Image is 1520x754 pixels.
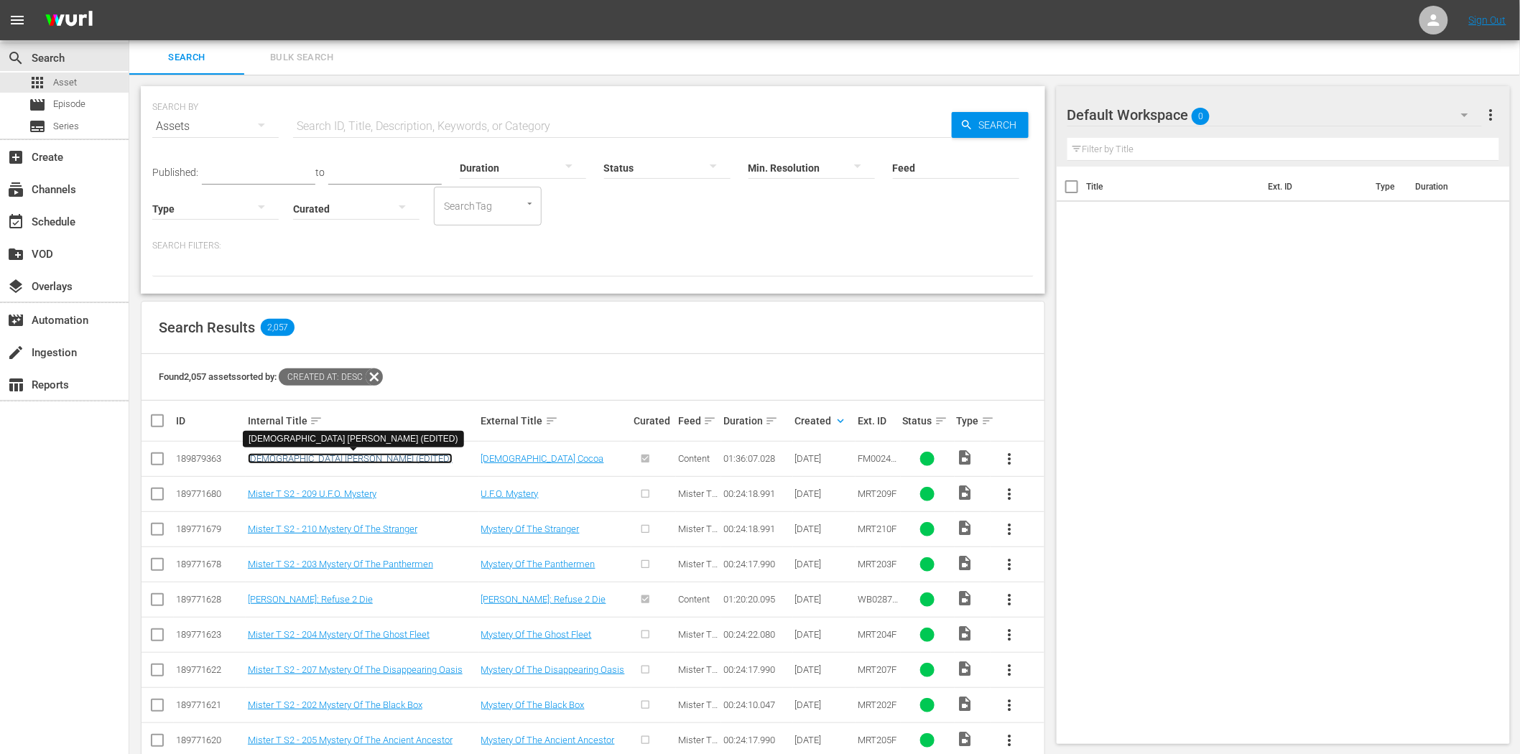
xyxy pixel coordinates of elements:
[176,594,244,605] div: 189771628
[935,414,947,427] span: sort
[858,415,898,427] div: Ext. ID
[858,699,896,710] span: MRT202F
[248,735,453,745] a: Mister T S2 - 205 Mystery Of The Ancient Ancestor
[152,240,1034,252] p: Search Filters:
[1001,661,1019,679] span: more_vert
[834,414,847,427] span: keyboard_arrow_down
[957,590,974,607] span: Video
[1087,167,1260,207] th: Title
[315,167,325,178] span: to
[723,699,791,710] div: 00:24:10.047
[957,730,974,748] span: Video
[993,477,1027,511] button: more_vert
[176,664,244,675] div: 189771622
[481,629,592,640] a: Mystery Of The Ghost Fleet
[1001,626,1019,643] span: more_vert
[7,278,24,295] span: Overlays
[176,453,244,464] div: 189879363
[723,629,791,640] div: 00:24:22.080
[248,559,433,569] a: Mister T S2 - 203 Mystery Of The Panthermen
[723,559,791,569] div: 00:24:17.990
[957,412,988,429] div: Type
[723,594,791,605] div: 01:20:20.095
[481,559,596,569] a: Mystery Of The Panthermen
[1482,98,1499,132] button: more_vert
[858,594,898,615] span: WB0287FE
[993,442,1027,476] button: more_vert
[7,376,24,394] span: Reports
[1482,106,1499,124] span: more_vert
[310,414,323,427] span: sort
[678,699,718,721] span: Mister T S2
[678,594,710,605] span: Content
[1469,14,1506,26] a: Sign Out
[138,50,236,66] span: Search
[481,699,585,710] a: Mystery Of The Black Box
[248,594,373,605] a: [PERSON_NAME]: Refuse 2 Die
[993,618,1027,652] button: more_vert
[1367,167,1407,207] th: Type
[957,484,974,501] span: Video
[53,119,79,134] span: Series
[248,523,417,534] a: Mister T S2 - 210 Mystery Of The Stranger
[481,453,604,464] a: [DEMOGRAPHIC_DATA] Cocoa
[176,559,244,569] div: 189771678
[678,664,718,686] span: Mister T S2
[957,695,974,712] span: Video
[481,412,629,429] div: External Title
[159,371,383,382] span: Found 2,057 assets sorted by:
[176,629,244,640] div: 189771623
[795,699,853,710] div: [DATE]
[481,523,580,534] a: Mystery Of The Stranger
[1407,167,1493,207] th: Duration
[1001,485,1019,503] span: more_vert
[481,735,615,745] a: Mystery Of The Ancient Ancestor
[858,559,896,569] span: MRT203F
[481,664,625,675] a: Mystery Of The Disappearing Oasis
[858,488,896,499] span: MRT209F
[248,664,463,675] a: Mister T S2 - 207 Mystery Of The Disappearing Oasis
[678,453,710,464] span: Content
[981,414,994,427] span: sort
[7,246,24,263] span: VOD
[765,414,778,427] span: sort
[248,412,477,429] div: Internal Title
[248,699,422,710] a: Mister T S2 - 202 Mystery Of The Black Box
[634,415,674,427] div: Curated
[795,629,853,640] div: [DATE]
[903,412,953,429] div: Status
[9,11,26,29] span: menu
[703,414,716,427] span: sort
[29,74,46,91] span: Asset
[7,344,24,361] span: Ingestion
[481,488,539,499] a: U.F.O. Mystery
[678,559,718,580] span: Mister T S2
[993,688,1027,722] button: more_vert
[176,699,244,710] div: 189771621
[248,488,376,499] a: Mister T S2 - 209 U.F.O. Mystery
[1192,101,1210,131] span: 0
[858,453,896,475] span: FM0024FE
[159,319,255,336] span: Search Results
[858,664,896,675] span: MRT207F
[1001,450,1019,467] span: more_vert
[152,106,279,146] div: Assets
[858,735,896,745] span: MRT205F
[723,735,791,745] div: 00:24:17.990
[952,112,1029,138] button: Search
[248,453,453,464] a: [DEMOGRAPHIC_DATA] [PERSON_NAME] (EDITED)
[858,523,896,534] span: MRT210F
[795,559,853,569] div: [DATE]
[152,167,198,178] span: Published:
[523,197,537,210] button: Open
[29,96,46,113] span: Episode
[176,415,244,427] div: ID
[993,653,1027,687] button: more_vert
[29,118,46,135] span: Series
[678,629,718,651] span: Mister T S2
[1001,591,1019,608] span: more_vert
[723,488,791,499] div: 00:24:18.991
[678,523,718,545] span: Mister T S2
[7,50,24,67] span: Search
[34,4,103,37] img: ans4CAIJ8jUAAAAAAAAAAAAAAAAAAAAAAAAgQb4GAAAAAAAAAAAAAAAAAAAAAAAAJMjXAAAAAAAAAAAAAAAAAAAAAAAAgAT5G...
